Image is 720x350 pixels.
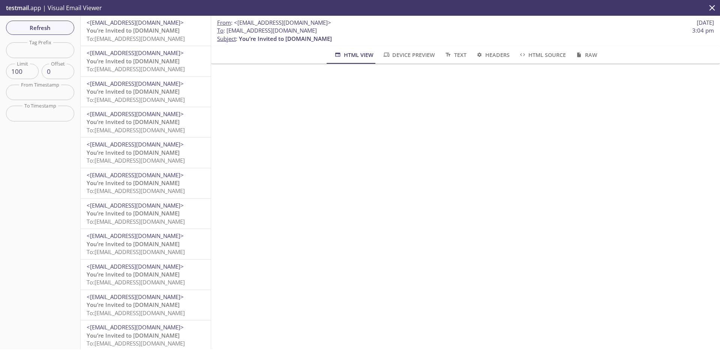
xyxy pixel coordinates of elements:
span: [DATE] [697,19,714,27]
div: <[EMAIL_ADDRESS][DOMAIN_NAME]>You’re Invited to [DOMAIN_NAME]To:[EMAIL_ADDRESS][DOMAIN_NAME] [81,77,211,107]
span: You’re Invited to [DOMAIN_NAME] [87,57,180,65]
span: To: [EMAIL_ADDRESS][DOMAIN_NAME] [87,187,185,194]
span: From [217,19,231,26]
span: 3:04 pm [692,27,714,34]
span: You’re Invited to [DOMAIN_NAME] [87,88,180,95]
span: You’re Invited to [DOMAIN_NAME] [87,301,180,308]
span: <[EMAIL_ADDRESS][DOMAIN_NAME]> [87,293,184,301]
span: <[EMAIL_ADDRESS][DOMAIN_NAME]> [87,232,184,239]
span: To: [EMAIL_ADDRESS][DOMAIN_NAME] [87,35,185,42]
span: <[EMAIL_ADDRESS][DOMAIN_NAME]> [234,19,331,26]
span: <[EMAIL_ADDRESS][DOMAIN_NAME]> [87,80,184,87]
span: You’re Invited to [DOMAIN_NAME] [87,118,180,126]
span: To: [EMAIL_ADDRESS][DOMAIN_NAME] [87,340,185,347]
span: HTML View [334,50,373,60]
span: To: [EMAIL_ADDRESS][DOMAIN_NAME] [87,248,185,256]
span: To: [EMAIL_ADDRESS][DOMAIN_NAME] [87,126,185,134]
span: : [EMAIL_ADDRESS][DOMAIN_NAME] [217,27,317,34]
span: <[EMAIL_ADDRESS][DOMAIN_NAME]> [87,141,184,148]
div: <[EMAIL_ADDRESS][DOMAIN_NAME]>You’re Invited to [DOMAIN_NAME]To:[EMAIL_ADDRESS][DOMAIN_NAME] [81,260,211,290]
span: You’re Invited to [DOMAIN_NAME] [87,179,180,187]
span: Headers [475,50,510,60]
span: To: [EMAIL_ADDRESS][DOMAIN_NAME] [87,278,185,286]
span: Subject [217,35,236,42]
span: <[EMAIL_ADDRESS][DOMAIN_NAME]> [87,49,184,57]
span: You’re Invited to [DOMAIN_NAME] [87,27,180,34]
span: You’re Invited to [DOMAIN_NAME] [239,35,332,42]
span: To: [EMAIL_ADDRESS][DOMAIN_NAME] [87,309,185,317]
span: To: [EMAIL_ADDRESS][DOMAIN_NAME] [87,96,185,103]
div: <[EMAIL_ADDRESS][DOMAIN_NAME]>You’re Invited to [DOMAIN_NAME]To:[EMAIL_ADDRESS][DOMAIN_NAME] [81,107,211,137]
span: You’re Invited to [DOMAIN_NAME] [87,209,180,217]
div: <[EMAIL_ADDRESS][DOMAIN_NAME]>You’re Invited to [DOMAIN_NAME]To:[EMAIL_ADDRESS][DOMAIN_NAME] [81,229,211,259]
span: : [217,19,331,27]
span: Text [444,50,466,60]
span: Device Preview [382,50,435,60]
span: testmail [6,4,29,12]
span: Raw [575,50,597,60]
button: Refresh [6,21,74,35]
span: <[EMAIL_ADDRESS][DOMAIN_NAME]> [87,171,184,179]
span: <[EMAIL_ADDRESS][DOMAIN_NAME]> [87,19,184,26]
div: <[EMAIL_ADDRESS][DOMAIN_NAME]>You’re Invited to [DOMAIN_NAME]To:[EMAIL_ADDRESS][DOMAIN_NAME] [81,290,211,320]
span: <[EMAIL_ADDRESS][DOMAIN_NAME]> [87,323,184,331]
div: <[EMAIL_ADDRESS][DOMAIN_NAME]>You’re Invited to [DOMAIN_NAME]To:[EMAIL_ADDRESS][DOMAIN_NAME] [81,138,211,168]
span: <[EMAIL_ADDRESS][DOMAIN_NAME]> [87,263,184,270]
span: You’re Invited to [DOMAIN_NAME] [87,271,180,278]
span: <[EMAIL_ADDRESS][DOMAIN_NAME]> [87,202,184,209]
span: To: [EMAIL_ADDRESS][DOMAIN_NAME] [87,218,185,225]
span: Refresh [12,23,68,33]
span: To [217,27,223,34]
div: <[EMAIL_ADDRESS][DOMAIN_NAME]>You’re Invited to [DOMAIN_NAME]To:[EMAIL_ADDRESS][DOMAIN_NAME] [81,16,211,46]
span: You’re Invited to [DOMAIN_NAME] [87,240,180,248]
span: To: [EMAIL_ADDRESS][DOMAIN_NAME] [87,157,185,164]
div: <[EMAIL_ADDRESS][DOMAIN_NAME]>You’re Invited to [DOMAIN_NAME]To:[EMAIL_ADDRESS][DOMAIN_NAME] [81,46,211,76]
div: <[EMAIL_ADDRESS][DOMAIN_NAME]>You’re Invited to [DOMAIN_NAME]To:[EMAIL_ADDRESS][DOMAIN_NAME] [81,168,211,198]
div: <[EMAIL_ADDRESS][DOMAIN_NAME]>You’re Invited to [DOMAIN_NAME]To:[EMAIL_ADDRESS][DOMAIN_NAME] [81,199,211,229]
span: You’re Invited to [DOMAIN_NAME] [87,332,180,339]
span: You’re Invited to [DOMAIN_NAME] [87,149,180,156]
p: : [217,27,714,43]
span: <[EMAIL_ADDRESS][DOMAIN_NAME]> [87,110,184,118]
span: To: [EMAIL_ADDRESS][DOMAIN_NAME] [87,65,185,73]
span: HTML Source [519,50,566,60]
